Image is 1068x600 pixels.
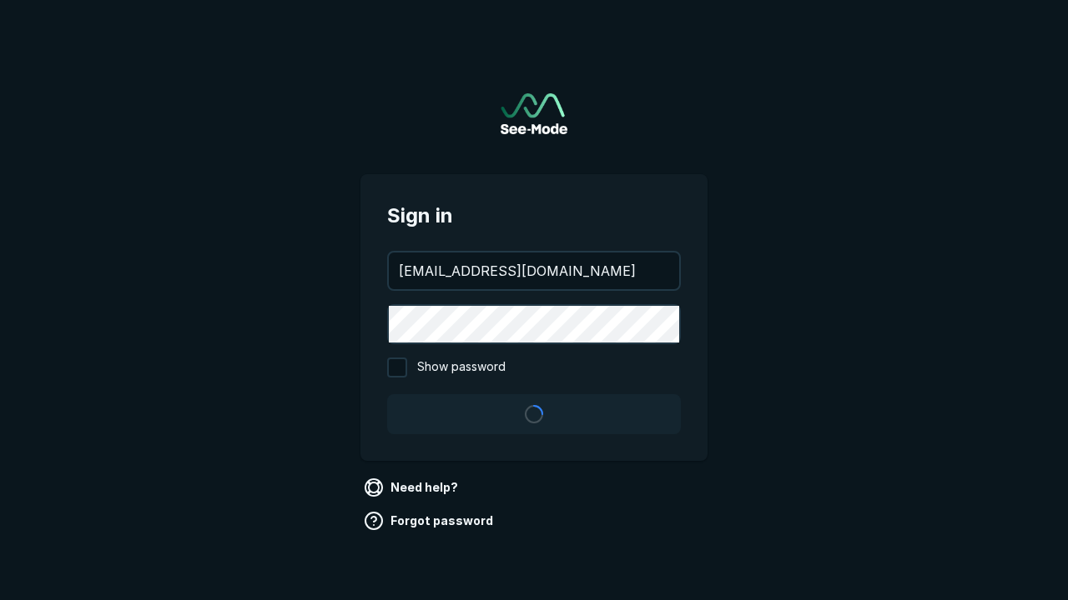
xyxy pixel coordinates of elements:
input: your@email.com [389,252,679,289]
span: Show password [417,357,506,377]
span: Sign in [387,201,681,231]
a: Forgot password [360,507,500,534]
a: Go to sign in [501,93,567,134]
a: Need help? [360,474,465,501]
img: See-Mode Logo [501,93,567,134]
